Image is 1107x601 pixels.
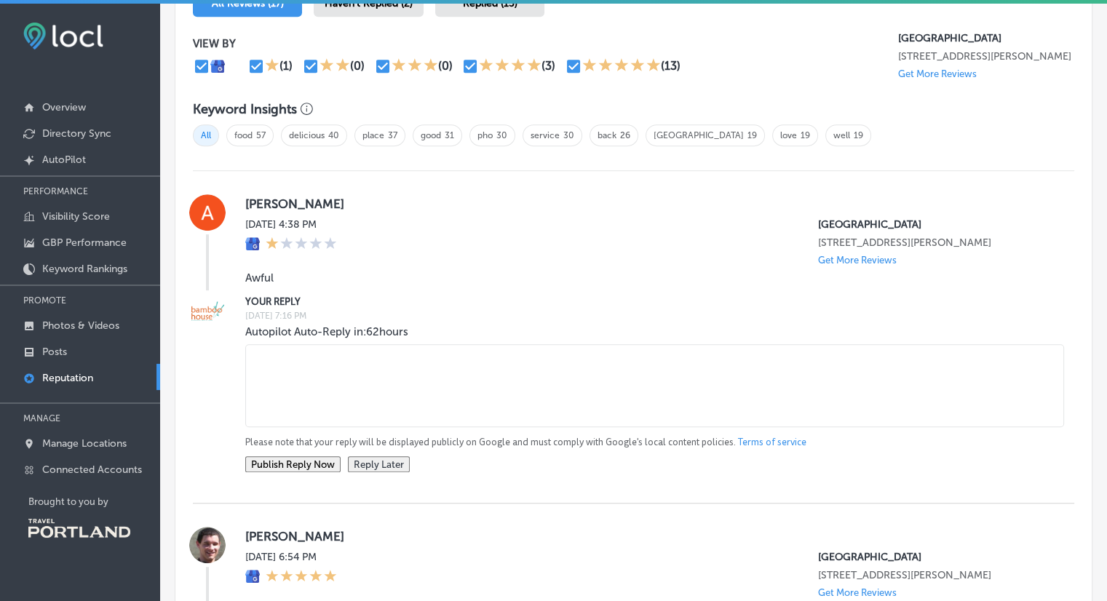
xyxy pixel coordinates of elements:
span: All [193,124,219,146]
p: Manage Locations [42,437,127,450]
h3: Keyword Insights [193,101,297,117]
p: Bamboo House [818,551,1051,563]
p: GBP Performance [42,236,127,249]
div: 4 Stars [479,57,541,75]
div: 2 Stars [320,57,350,75]
div: 1 Star [266,236,337,252]
label: [DATE] 7:16 PM [245,311,1051,321]
a: 26 [620,130,630,140]
p: Get More Reviews [818,255,897,266]
label: [PERSON_NAME] [245,196,1051,211]
img: Travel Portland [28,519,130,538]
a: delicious [289,130,325,140]
div: (0) [438,59,453,73]
a: 19 [854,130,863,140]
p: Connected Accounts [42,463,142,476]
a: 30 [496,130,507,140]
div: (13) [661,59,681,73]
label: YOUR REPLY [245,296,1051,307]
p: Bamboo House [898,32,1074,44]
div: 1 Star [265,57,279,75]
p: 4005 SE Hawthorne Blvd Portland, OR 97214, US [898,50,1074,63]
p: Photos & Videos [42,319,119,332]
a: well [833,130,850,140]
blockquote: Awful [245,271,965,284]
p: Overview [42,101,86,114]
a: love [780,130,797,140]
div: 5 Stars [266,569,337,585]
button: Reply Later [348,456,410,472]
div: (0) [350,59,365,73]
p: VIEW BY [193,37,898,50]
a: place [362,130,384,140]
a: 40 [328,130,339,140]
p: Directory Sync [42,127,111,140]
label: [DATE] 4:38 PM [245,218,337,231]
p: Keyword Rankings [42,263,127,275]
label: [DATE] 6:54 PM [245,551,337,563]
p: Brought to you by [28,496,160,507]
a: 57 [256,130,266,140]
a: good [421,130,441,140]
p: 4005 SE Hawthorne Blvd [818,569,1051,581]
span: Autopilot Auto-Reply in: 62 hours [245,325,408,338]
a: 19 [801,130,810,140]
a: pho [477,130,493,140]
img: Image [189,294,226,330]
p: 4005 SE Hawthorne Blvd [818,236,1051,249]
p: AutoPilot [42,154,86,166]
img: fda3e92497d09a02dc62c9cd864e3231.png [23,23,103,49]
a: 31 [445,130,454,140]
p: Reputation [42,372,93,384]
p: Posts [42,346,67,358]
p: Get More Reviews [898,68,977,79]
label: [PERSON_NAME] [245,529,1051,544]
a: service [531,130,560,140]
button: Publish Reply Now [245,456,341,472]
p: Visibility Score [42,210,110,223]
a: 37 [388,130,397,140]
a: 30 [563,130,574,140]
a: back [598,130,616,140]
a: Terms of service [738,436,806,449]
div: (1) [279,59,293,73]
div: 3 Stars [392,57,438,75]
div: (3) [541,59,555,73]
p: Get More Reviews [818,587,897,598]
p: Please note that your reply will be displayed publicly on Google and must comply with Google's lo... [245,436,1051,449]
a: food [234,130,253,140]
p: Bamboo House [818,218,1051,231]
div: 5 Stars [582,57,661,75]
a: [GEOGRAPHIC_DATA] [654,130,744,140]
a: 19 [747,130,757,140]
